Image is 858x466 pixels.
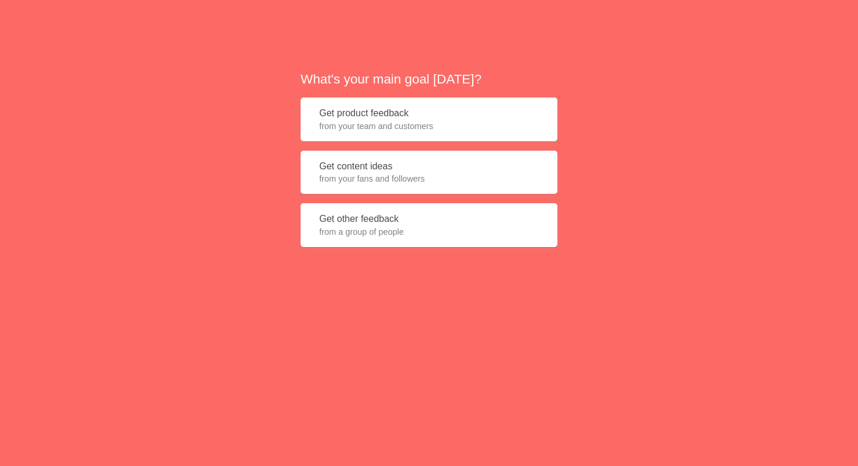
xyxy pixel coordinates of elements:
[301,70,557,88] h2: What's your main goal [DATE]?
[319,120,539,132] span: from your team and customers
[301,203,557,247] button: Get other feedbackfrom a group of people
[301,151,557,194] button: Get content ideasfrom your fans and followers
[319,226,539,238] span: from a group of people
[319,173,539,185] span: from your fans and followers
[301,98,557,141] button: Get product feedbackfrom your team and customers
